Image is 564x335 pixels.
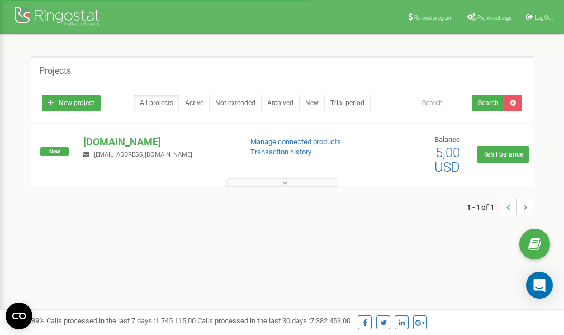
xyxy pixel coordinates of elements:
[434,135,460,144] span: Balance
[324,95,371,111] a: Trial period
[39,66,71,76] h5: Projects
[134,95,179,111] a: All projects
[46,317,196,325] span: Calls processed in the last 7 days :
[83,135,232,149] p: [DOMAIN_NAME]
[299,95,325,111] a: New
[6,303,32,329] button: Open CMP widget
[415,95,472,111] input: Search
[209,95,262,111] a: Not extended
[310,317,350,325] u: 7 382 453,00
[261,95,300,111] a: Archived
[94,151,192,158] span: [EMAIL_ADDRESS][DOMAIN_NAME]
[477,15,511,21] span: Profile settings
[477,146,529,163] a: Refill balance
[250,148,311,156] a: Transaction history
[250,138,341,146] a: Manage connected products
[526,272,553,299] div: Open Intercom Messenger
[40,147,69,156] span: New
[467,187,533,227] nav: ...
[434,145,460,175] span: 5,00 USD
[179,95,210,111] a: Active
[155,317,196,325] u: 1 745 115,00
[472,95,505,111] button: Search
[535,15,553,21] span: Log Out
[42,95,101,111] a: New project
[467,199,500,215] span: 1 - 1 of 1
[414,15,453,21] span: Referral program
[197,317,350,325] span: Calls processed in the last 30 days :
